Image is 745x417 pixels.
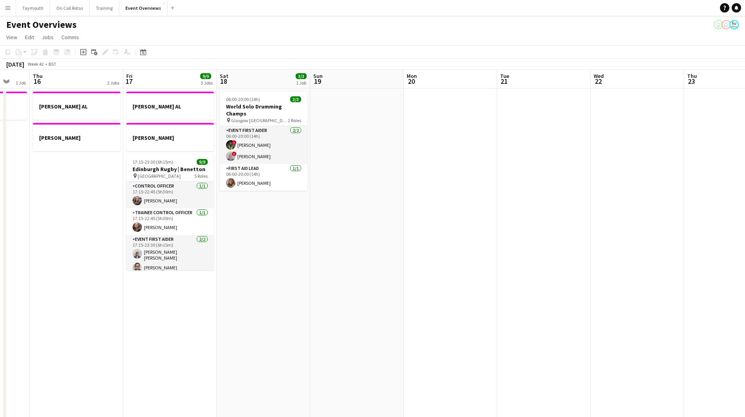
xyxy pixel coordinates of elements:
[90,0,119,16] button: Training
[6,34,17,41] span: View
[6,60,24,68] div: [DATE]
[58,32,82,42] a: Comms
[25,34,34,41] span: Edit
[722,20,731,29] app-user-avatar: Operations Team
[16,0,50,16] button: Taymouth
[3,32,20,42] a: View
[26,61,45,67] span: Week 42
[42,34,54,41] span: Jobs
[729,20,739,29] app-user-avatar: Operations Manager
[22,32,37,42] a: Edit
[119,0,168,16] button: Event Overviews
[6,19,77,31] h1: Event Overviews
[61,34,79,41] span: Comms
[714,20,723,29] app-user-avatar: Operations Team
[48,61,56,67] div: BST
[50,0,90,16] button: On Call Rotas
[39,32,57,42] a: Jobs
